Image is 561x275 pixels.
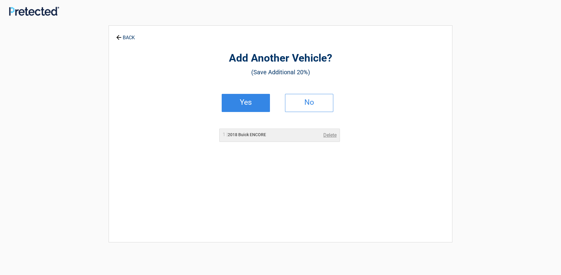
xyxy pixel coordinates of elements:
[142,51,419,66] h2: Add Another Vehicle?
[223,132,266,138] h2: 2018 Buick ENCORE
[223,132,228,137] span: 1 |
[9,7,59,16] img: Main Logo
[115,30,136,40] a: BACK
[228,100,264,104] h2: Yes
[291,100,327,104] h2: No
[142,67,419,77] h3: (Save Additional 20%)
[323,132,337,139] a: Delete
